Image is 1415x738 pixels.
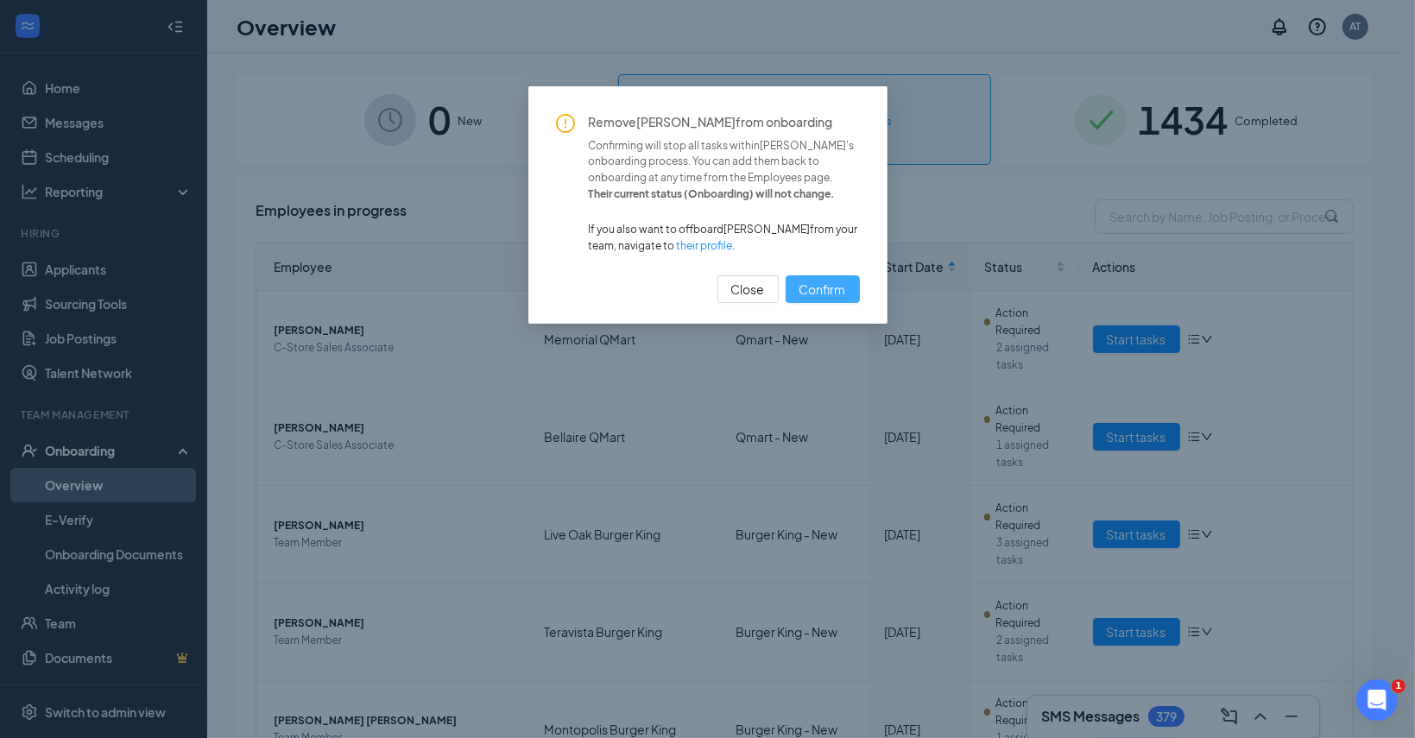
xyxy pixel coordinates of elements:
[589,114,860,131] span: Remove [PERSON_NAME] from onboarding
[786,275,860,303] button: Confirm
[589,222,860,255] span: If you also want to offboard [PERSON_NAME] from your team, navigate to .
[589,138,860,187] span: Confirming will stop all tasks within [PERSON_NAME] 's onboarding process. You can add them back ...
[556,114,575,133] span: exclamation-circle
[799,280,846,299] span: Confirm
[1392,679,1406,693] span: 1
[717,275,779,303] button: Close
[731,280,765,299] span: Close
[677,239,733,252] a: their profile
[1356,679,1398,721] iframe: Intercom live chat
[589,186,860,203] span: Their current status ( Onboarding ) will not change.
